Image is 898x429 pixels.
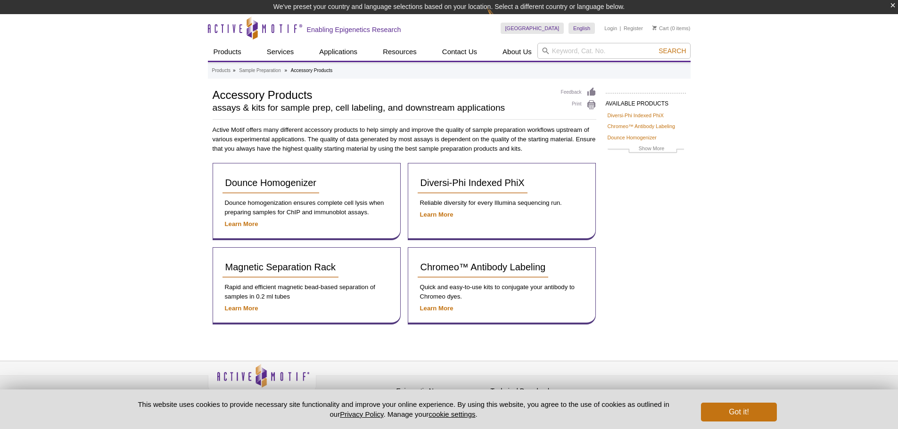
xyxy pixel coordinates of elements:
a: About Us [497,43,537,61]
p: Active Motif offers many different accessory products to help simply and improve the quality of s... [213,125,596,154]
button: cookie settings [428,410,475,418]
a: Resources [377,43,422,61]
a: English [568,23,595,34]
a: Learn More [420,211,453,218]
a: Login [604,25,617,32]
a: Chromeo™ Antibody Labeling [608,122,675,130]
a: Learn More [225,220,258,227]
a: Dounce Homogenizer [222,173,319,194]
a: Products [212,66,231,75]
p: Reliable diversity for every Illumina sequencing run. [418,198,586,208]
img: Change Here [487,7,512,29]
span: Chromeo™ Antibody Labeling [420,262,546,272]
span: Search [659,47,686,55]
input: Keyword, Cat. No. [537,43,691,59]
a: Register [624,25,643,32]
a: [GEOGRAPHIC_DATA] [501,23,564,34]
a: Magnetic Separation Rack [222,257,339,278]
span: Dounce Homogenizer [225,178,316,188]
a: Dounce Homogenizer [608,133,657,142]
span: Diversi-Phi Indexed PhiX [420,178,525,188]
button: Got it! [701,403,776,421]
a: Show More [608,144,684,155]
span: Magnetic Separation Rack [225,262,336,272]
table: Click to Verify - This site chose Symantec SSL for secure e-commerce and confidential communicati... [585,378,656,398]
a: Services [261,43,300,61]
li: » [233,68,236,73]
a: Print [561,100,596,110]
li: Accessory Products [291,68,332,73]
li: | [620,23,621,34]
a: Feedback [561,87,596,97]
a: Applications [313,43,363,61]
p: Rapid and efficient magnetic bead-based separation of samples in 0.2 ml tubes [222,283,391,301]
p: Quick and easy-to-use kits to conjugate your antibody to Chromeo dyes. [418,283,586,301]
button: Search [656,47,689,55]
p: This website uses cookies to provide necessary site functionality and improve your online experie... [122,399,686,419]
h2: Enabling Epigenetics Research [307,25,401,34]
a: Diversi-Phi Indexed PhiX [418,173,527,194]
a: Chromeo™ Antibody Labeling [418,257,549,278]
a: Learn More [225,305,258,312]
h2: assays & kits for sample prep, cell labeling, and downstream applications [213,104,552,112]
img: Active Motif, [208,361,316,399]
a: Products [208,43,247,61]
h2: AVAILABLE PRODUCTS [606,93,686,110]
a: Learn More [420,305,453,312]
li: (0 items) [652,23,691,34]
a: Diversi-Phi Indexed PhiX [608,111,664,120]
h1: Accessory Products [213,87,552,101]
a: Sample Preparation [239,66,280,75]
img: Your Cart [652,25,657,30]
a: Privacy Policy [321,386,358,400]
h4: Epigenetic News [396,387,486,395]
a: Privacy Policy [340,410,383,418]
a: Cart [652,25,669,32]
li: » [284,68,287,73]
h4: Technical Downloads [491,387,580,395]
p: Dounce homogenization ensures complete cell lysis when preparing samples for ChIP and immunoblot ... [222,198,391,217]
a: Contact Us [437,43,483,61]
